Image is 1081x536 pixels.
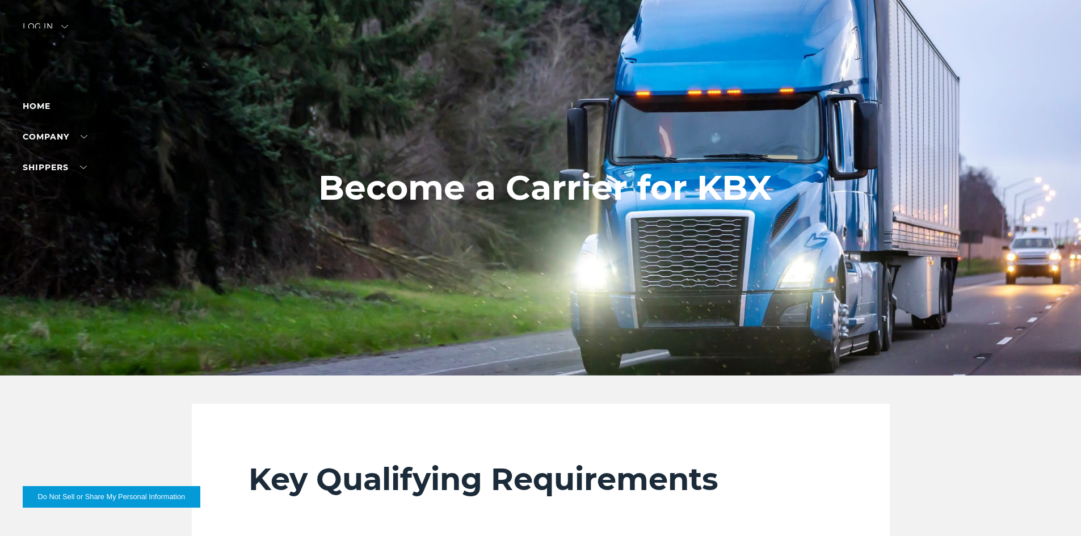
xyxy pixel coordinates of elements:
[23,486,200,508] button: Do Not Sell or Share My Personal Information
[23,132,87,142] a: Company
[23,101,51,111] a: Home
[249,461,833,498] h2: Key Qualifying Requirements
[23,162,87,172] a: SHIPPERS
[498,23,583,73] img: kbx logo
[23,23,68,39] div: Log in
[318,168,772,207] h1: Become a Carrier for KBX
[61,25,68,28] img: arrow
